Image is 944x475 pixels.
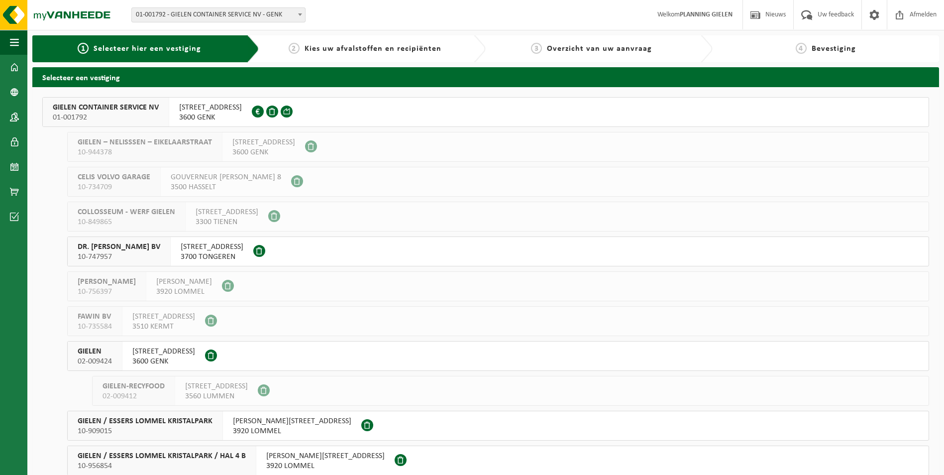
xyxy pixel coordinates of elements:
span: 01-001792 - GIELEN CONTAINER SERVICE NV - GENK [131,7,306,22]
span: 10-849865 [78,217,175,227]
span: 3300 TIENEN [196,217,258,227]
span: [PERSON_NAME] [78,277,136,287]
button: DR. [PERSON_NAME] BV 10-747957 [STREET_ADDRESS]3700 TONGEREN [67,237,929,266]
span: [STREET_ADDRESS] [232,137,295,147]
span: GIELEN-RECYFOOD [103,381,165,391]
span: 2 [289,43,300,54]
span: [STREET_ADDRESS] [185,381,248,391]
h2: Selecteer een vestiging [32,67,939,87]
span: [STREET_ADDRESS] [179,103,242,113]
span: GIELEN CONTAINER SERVICE NV [53,103,159,113]
span: GIELEN [78,347,112,356]
span: 01-001792 [53,113,159,122]
span: 10-956854 [78,461,246,471]
span: GIELEN / ESSERS LOMMEL KRISTALPARK / HAL 4 B [78,451,246,461]
span: 4 [796,43,807,54]
span: 10-944378 [78,147,212,157]
span: 3600 GENK [232,147,295,157]
span: 3500 HASSELT [171,182,281,192]
span: GOUVERNEUR [PERSON_NAME] 8 [171,172,281,182]
span: COLLOSSEUM - WERF GIELEN [78,207,175,217]
span: 3920 LOMMEL [233,426,351,436]
span: DR. [PERSON_NAME] BV [78,242,160,252]
span: 3920 LOMMEL [266,461,385,471]
span: [PERSON_NAME][STREET_ADDRESS] [233,416,351,426]
span: [STREET_ADDRESS] [132,347,195,356]
span: [STREET_ADDRESS] [181,242,243,252]
span: [STREET_ADDRESS] [132,312,195,322]
span: 3600 GENK [179,113,242,122]
span: 3920 LOMMEL [156,287,212,297]
span: 10-734709 [78,182,150,192]
span: 02-009424 [78,356,112,366]
span: [PERSON_NAME][STREET_ADDRESS] [266,451,385,461]
span: CELIS VOLVO GARAGE [78,172,150,182]
span: 3510 KERMT [132,322,195,332]
span: Kies uw afvalstoffen en recipiënten [305,45,441,53]
span: GIELEN / ESSERS LOMMEL KRISTALPARK [78,416,212,426]
span: Bevestiging [812,45,856,53]
strong: PLANNING GIELEN [680,11,733,18]
span: 1 [78,43,89,54]
span: 3700 TONGEREN [181,252,243,262]
span: 02-009412 [103,391,165,401]
span: Overzicht van uw aanvraag [547,45,652,53]
button: GIELEN / ESSERS LOMMEL KRISTALPARK 10-909015 [PERSON_NAME][STREET_ADDRESS]3920 LOMMEL [67,411,929,441]
span: 3600 GENK [132,356,195,366]
span: 3 [531,43,542,54]
span: 10-747957 [78,252,160,262]
span: 10-909015 [78,426,212,436]
span: Selecteer hier een vestiging [94,45,201,53]
span: 01-001792 - GIELEN CONTAINER SERVICE NV - GENK [132,8,305,22]
span: 3560 LUMMEN [185,391,248,401]
span: FAWIN BV [78,312,112,322]
span: GIELEN – NELISSSEN – EIKELAARSTRAAT [78,137,212,147]
span: 10-756397 [78,287,136,297]
span: 10-735584 [78,322,112,332]
button: GIELEN 02-009424 [STREET_ADDRESS]3600 GENK [67,341,929,371]
span: [PERSON_NAME] [156,277,212,287]
span: [STREET_ADDRESS] [196,207,258,217]
button: GIELEN CONTAINER SERVICE NV 01-001792 [STREET_ADDRESS]3600 GENK [42,97,929,127]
